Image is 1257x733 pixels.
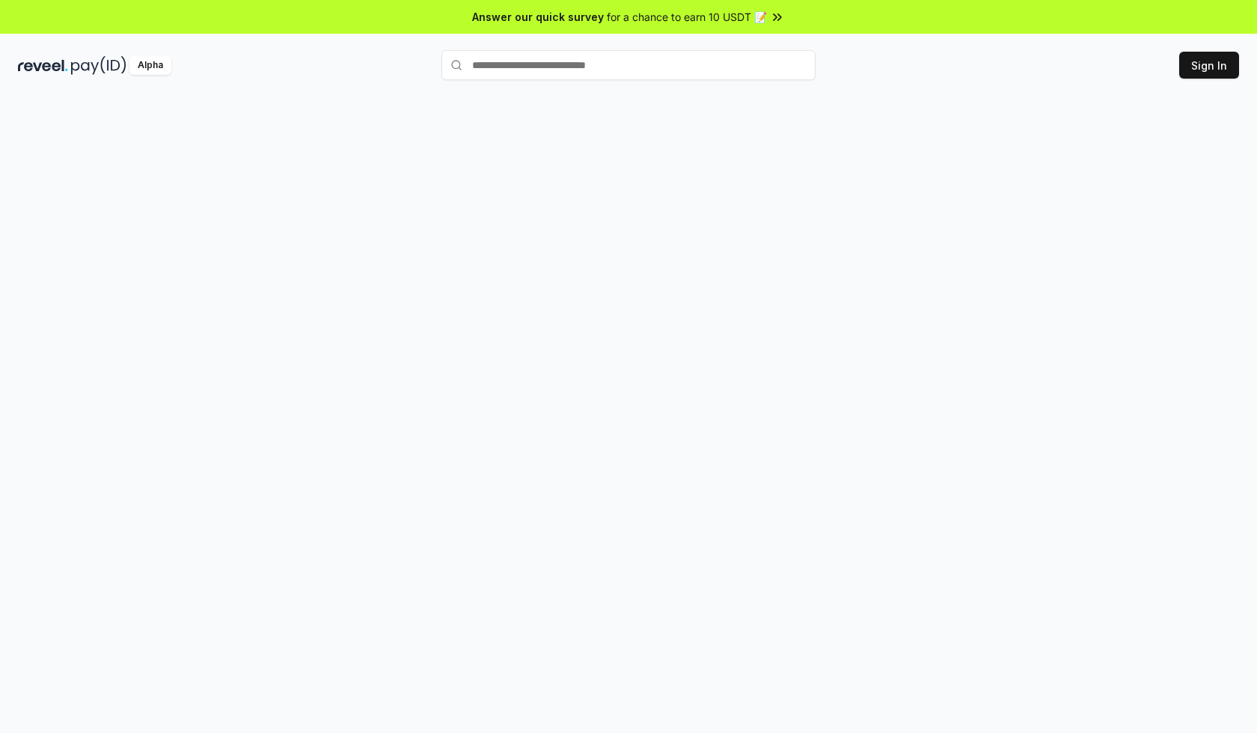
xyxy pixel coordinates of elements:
[607,9,767,25] span: for a chance to earn 10 USDT 📝
[71,56,126,75] img: pay_id
[472,9,604,25] span: Answer our quick survey
[129,56,171,75] div: Alpha
[18,56,68,75] img: reveel_dark
[1179,52,1239,79] button: Sign In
